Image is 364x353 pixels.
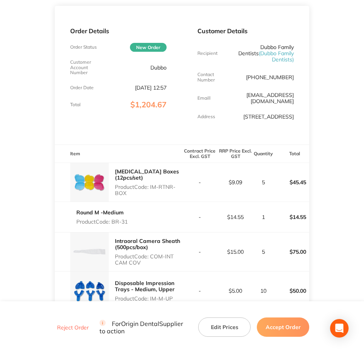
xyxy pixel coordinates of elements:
[70,163,109,202] img: MDFwbWNscA
[70,27,167,34] p: Order Details
[259,50,294,63] span: ( Dubbo Family Dentists )
[70,233,109,271] img: YXI0Nndicg
[253,144,274,163] th: Quantity
[330,319,349,338] div: Open Intercom Messenger
[243,114,294,120] p: [STREET_ADDRESS]
[182,179,217,185] p: -
[254,249,273,255] p: 5
[99,320,189,334] p: For Origin Dental Supplier to action
[254,288,273,294] p: 10
[182,288,217,294] p: -
[197,72,229,83] p: Contact Number
[274,208,309,226] p: $14.55
[218,288,253,294] p: $5.00
[182,214,217,220] p: -
[70,85,94,90] p: Order Date
[135,85,167,91] p: [DATE] 12:57
[70,44,97,50] p: Order Status
[70,102,81,107] p: Total
[197,27,294,34] p: Customer Details
[115,168,179,181] a: [MEDICAL_DATA] Boxes (12pcs/set)
[254,179,273,185] p: 5
[182,144,218,163] th: Contract Price Excl. GST
[76,209,124,216] a: Round M -Medium
[198,317,251,337] button: Edit Prices
[246,92,294,105] a: [EMAIL_ADDRESS][DOMAIN_NAME]
[197,51,217,56] p: Recipient
[274,144,310,163] th: Total
[115,184,182,196] p: Product Code: IM-RTNR-BOX
[197,114,215,119] p: Address
[218,144,254,163] th: RRP Price Excl. GST
[70,59,102,75] p: Customer Account Number
[246,74,294,80] p: [PHONE_NUMBER]
[218,214,253,220] p: $14.55
[115,238,180,251] a: Intraoral Camera Sheath (500pcs/box)
[257,317,309,337] button: Accept Order
[182,249,217,255] p: -
[55,324,91,331] button: Reject Order
[55,144,182,163] th: Item
[115,253,182,266] p: Product Code: COM-INT CAM COV
[274,243,309,261] p: $75.00
[274,282,309,300] p: $50.00
[254,214,273,220] p: 1
[70,272,109,310] img: OXVrNjZyOQ
[130,43,167,52] span: New Order
[218,179,253,185] p: $9.09
[150,64,167,71] p: Dubbo
[115,295,182,302] p: Product Code: IM-M-UP
[218,249,253,255] p: $15.00
[130,100,167,109] span: $1,204.67
[197,95,211,101] p: Emaill
[274,173,309,192] p: $45.45
[229,44,294,63] p: Dubbo Family Dentists
[76,219,128,225] p: Product Code: BR-31
[115,280,175,293] a: Disposable Impression Trays - Medium, Upper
